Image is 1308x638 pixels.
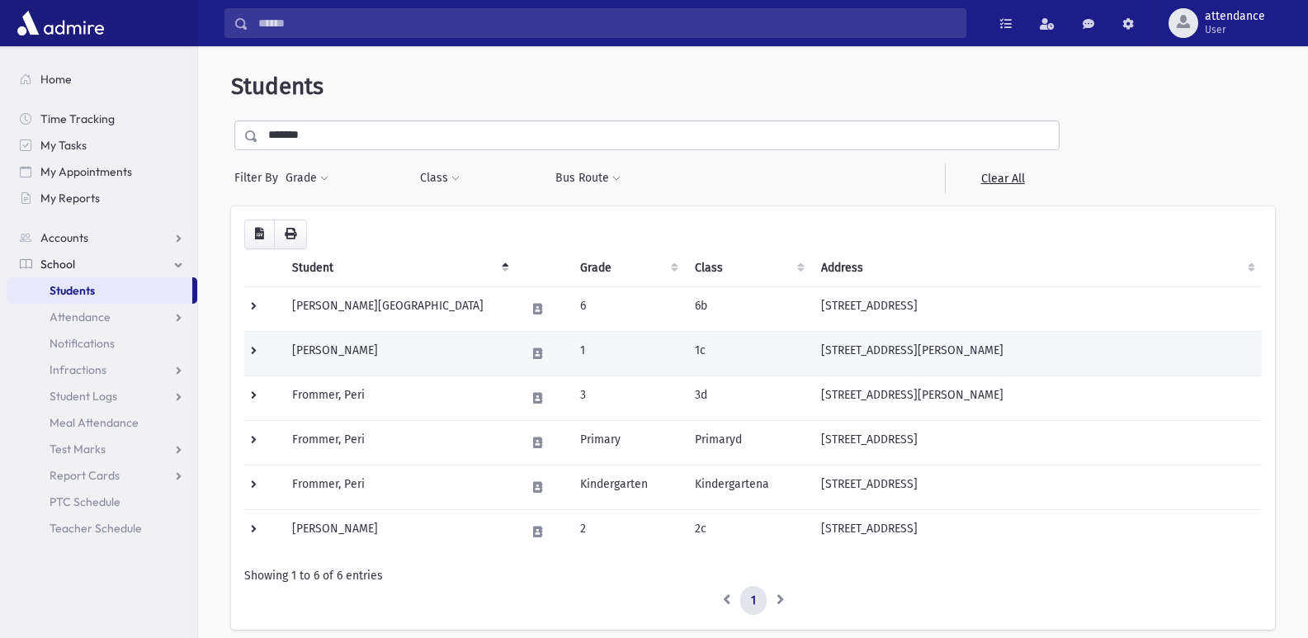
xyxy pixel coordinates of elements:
span: User [1205,23,1265,36]
td: 3 [570,376,685,420]
span: Meal Attendance [50,415,139,430]
span: My Appointments [40,164,132,179]
span: Home [40,72,72,87]
td: [PERSON_NAME] [282,509,516,554]
td: [STREET_ADDRESS] [811,465,1262,509]
a: PTC Schedule [7,489,197,515]
a: Infractions [7,357,197,383]
input: Search [248,8,966,38]
td: [STREET_ADDRESS][PERSON_NAME] [811,376,1262,420]
span: attendance [1205,10,1265,23]
span: School [40,257,75,272]
td: [PERSON_NAME] [282,331,516,376]
span: Students [231,73,323,100]
span: Attendance [50,310,111,324]
td: 2 [570,509,685,554]
a: Clear All [945,163,1060,193]
button: Print [274,220,307,249]
td: Kindergarten [570,465,685,509]
td: Frommer, Peri [282,420,516,465]
a: School [7,251,197,277]
td: [STREET_ADDRESS][PERSON_NAME] [811,331,1262,376]
th: Student: activate to sort column descending [282,249,516,287]
span: Test Marks [50,442,106,456]
a: Report Cards [7,462,197,489]
a: Teacher Schedule [7,515,197,541]
td: 6 [570,286,685,331]
td: 6b [685,286,810,331]
a: Home [7,66,197,92]
span: PTC Schedule [50,494,120,509]
td: 1 [570,331,685,376]
td: [STREET_ADDRESS] [811,509,1262,554]
a: Students [7,277,192,304]
span: Filter By [234,169,285,187]
span: Students [50,283,95,298]
td: 1c [685,331,810,376]
button: CSV [244,220,275,249]
td: 2c [685,509,810,554]
a: Accounts [7,224,197,251]
a: My Reports [7,185,197,211]
a: Test Marks [7,436,197,462]
span: My Reports [40,191,100,206]
td: Kindergartena [685,465,810,509]
a: Meal Attendance [7,409,197,436]
th: Address: activate to sort column ascending [811,249,1262,287]
a: Notifications [7,330,197,357]
button: Grade [285,163,329,193]
td: [STREET_ADDRESS] [811,420,1262,465]
a: Student Logs [7,383,197,409]
span: Time Tracking [40,111,115,126]
td: Frommer, Peri [282,376,516,420]
span: Teacher Schedule [50,521,142,536]
a: Attendance [7,304,197,330]
span: Notifications [50,336,115,351]
button: Class [419,163,460,193]
td: [PERSON_NAME][GEOGRAPHIC_DATA] [282,286,516,331]
span: My Tasks [40,138,87,153]
th: Grade: activate to sort column ascending [570,249,685,287]
a: Time Tracking [7,106,197,132]
td: 3d [685,376,810,420]
td: Frommer, Peri [282,465,516,509]
img: AdmirePro [13,7,108,40]
span: Student Logs [50,389,117,404]
td: Primaryd [685,420,810,465]
div: Showing 1 to 6 of 6 entries [244,567,1262,584]
button: Bus Route [555,163,621,193]
span: Accounts [40,230,88,245]
td: [STREET_ADDRESS] [811,286,1262,331]
a: My Appointments [7,158,197,185]
th: Class: activate to sort column ascending [685,249,810,287]
a: 1 [740,586,767,616]
td: Primary [570,420,685,465]
span: Infractions [50,362,106,377]
a: My Tasks [7,132,197,158]
span: Report Cards [50,468,120,483]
